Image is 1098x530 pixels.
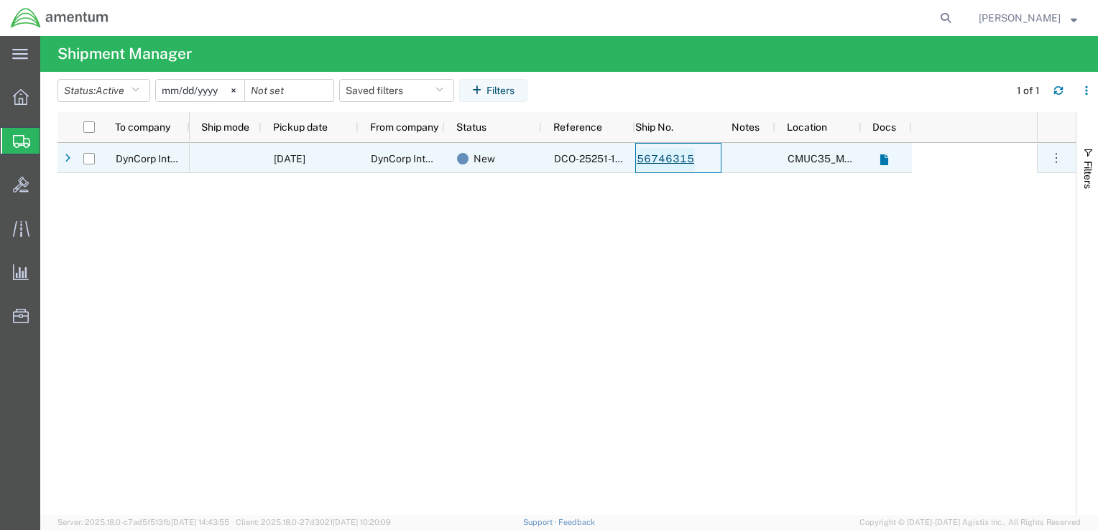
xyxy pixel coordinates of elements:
[872,121,896,133] span: Docs
[96,85,124,96] span: Active
[274,153,305,164] span: 09/08/2025
[554,153,647,164] span: DCO-25251-167889
[523,518,559,526] a: Support
[156,80,244,101] input: Not set
[558,518,595,526] a: Feedback
[1082,161,1094,189] span: Filters
[10,7,109,29] img: logo
[115,121,170,133] span: To company
[171,518,229,526] span: [DATE] 14:43:55
[116,153,240,164] span: DynCorp International, LLC
[333,518,391,526] span: [DATE] 10:20:09
[788,153,1081,164] span: CMUC35_M005 LCCS MCAS MIRAMAR, CA
[339,79,454,102] button: Saved filters
[370,121,438,133] span: From company
[636,148,695,171] a: 56746315
[474,144,495,174] span: New
[859,516,1081,529] span: Copyright © [DATE]-[DATE] Agistix Inc., All Rights Reserved
[57,36,192,72] h4: Shipment Manager
[201,121,249,133] span: Ship mode
[245,80,333,101] input: Not set
[459,79,527,102] button: Filters
[787,121,827,133] span: Location
[236,518,391,526] span: Client: 2025.18.0-27d3021
[553,121,602,133] span: Reference
[456,121,486,133] span: Status
[1017,83,1042,98] div: 1 of 1
[273,121,328,133] span: Pickup date
[57,79,150,102] button: Status:Active
[979,10,1061,26] span: Ben Nguyen
[978,9,1078,27] button: [PERSON_NAME]
[371,153,493,164] span: DynCorp International LLC
[57,518,229,526] span: Server: 2025.18.0-c7ad5f513fb
[635,121,673,133] span: Ship No.
[732,121,760,133] span: Notes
